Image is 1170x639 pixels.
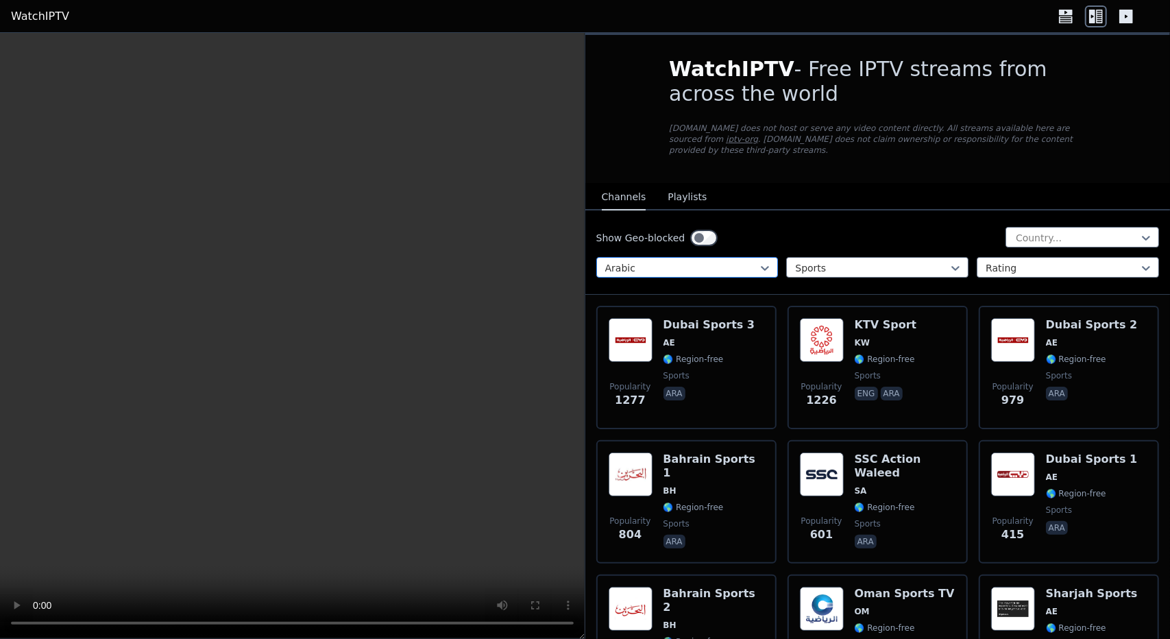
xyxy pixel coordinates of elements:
span: 🌎 Region-free [663,502,724,513]
p: [DOMAIN_NAME] does not host or serve any video content directly. All streams available here are s... [669,123,1086,156]
span: Popularity [801,381,842,392]
span: AE [1046,337,1058,348]
p: ara [855,535,877,548]
span: Popularity [992,516,1034,527]
span: 🌎 Region-free [855,502,915,513]
button: Channels [602,184,646,210]
span: 🌎 Region-free [1046,623,1106,634]
p: eng [855,387,878,400]
h6: Bahrain Sports 2 [663,587,764,614]
span: SA [855,485,867,496]
img: Sharjah Sports [991,587,1035,631]
span: Popularity [609,516,650,527]
img: Dubai Sports 1 [991,453,1035,496]
h6: Dubai Sports 2 [1046,318,1138,332]
span: 🌎 Region-free [1046,354,1106,365]
span: sports [855,518,881,529]
p: ara [663,535,685,548]
button: Playlists [668,184,707,210]
span: 601 [810,527,833,543]
p: ara [663,387,685,400]
a: WatchIPTV [11,8,69,25]
span: sports [663,518,690,529]
span: 804 [619,527,642,543]
img: Bahrain Sports 2 [609,587,653,631]
h6: Dubai Sports 3 [663,318,755,332]
span: KW [855,337,870,348]
img: KTV Sport [800,318,844,362]
h6: Sharjah Sports [1046,587,1138,601]
span: 1277 [615,392,646,409]
span: Popularity [992,381,1034,392]
span: Popularity [609,381,650,392]
img: SSC Action Waleed [800,453,844,496]
span: sports [855,370,881,381]
span: 🌎 Region-free [663,354,724,365]
span: sports [663,370,690,381]
img: Dubai Sports 2 [991,318,1035,362]
span: 🌎 Region-free [1046,488,1106,499]
a: iptv-org [726,134,758,144]
span: BH [663,620,677,631]
span: AE [663,337,675,348]
span: WatchIPTV [669,57,794,81]
h6: KTV Sport [855,318,917,332]
span: sports [1046,505,1072,516]
label: Show Geo-blocked [596,231,685,245]
h6: SSC Action Waleed [855,453,955,480]
span: 🌎 Region-free [855,354,915,365]
span: OM [855,606,870,617]
span: 415 [1001,527,1024,543]
h6: Bahrain Sports 1 [663,453,764,480]
span: AE [1046,606,1058,617]
p: ara [881,387,903,400]
span: Popularity [801,516,842,527]
span: 1226 [806,392,837,409]
h6: Dubai Sports 1 [1046,453,1138,466]
img: Oman Sports TV [800,587,844,631]
span: BH [663,485,677,496]
span: AE [1046,472,1058,483]
h6: Oman Sports TV [855,587,955,601]
p: ara [1046,521,1068,535]
h1: - Free IPTV streams from across the world [669,57,1086,106]
img: Dubai Sports 3 [609,318,653,362]
img: Bahrain Sports 1 [609,453,653,496]
span: 🌎 Region-free [855,623,915,634]
span: sports [1046,370,1072,381]
p: ara [1046,387,1068,400]
span: 979 [1001,392,1024,409]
